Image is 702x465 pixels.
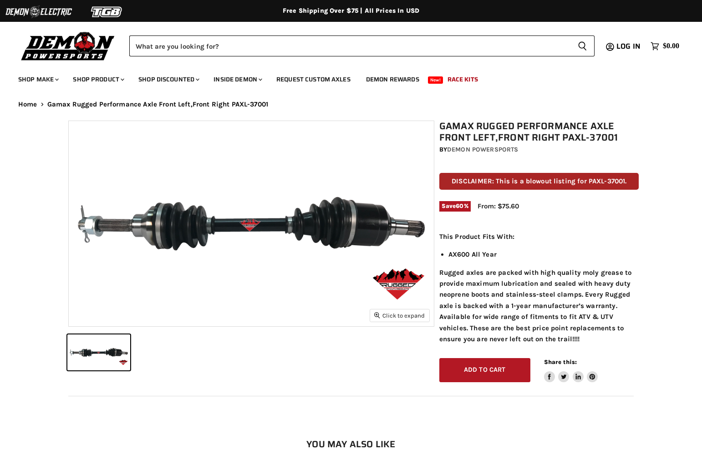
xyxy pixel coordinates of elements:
[441,70,485,89] a: Race Kits
[439,173,639,190] p: DISCLAIMER: This is a blowout listing for PAXL-37001.
[439,201,471,211] span: Save %
[544,358,598,382] aside: Share this:
[616,40,641,52] span: Log in
[69,121,434,326] img: Gamax Rugged Performance Axle Front Left,Front Right PAXL-37001
[439,121,639,143] h1: Gamax Rugged Performance Axle Front Left,Front Right PAXL-37001
[18,439,684,450] h2: You may also like
[207,70,268,89] a: Inside Demon
[612,42,646,51] a: Log in
[570,35,595,56] button: Search
[646,40,684,53] a: $0.00
[359,70,426,89] a: Demon Rewards
[129,35,570,56] input: Search
[5,3,73,20] img: Demon Electric Logo 2
[464,366,506,374] span: Add to cart
[544,359,577,365] span: Share this:
[439,145,639,155] div: by
[11,70,64,89] a: Shop Make
[370,309,429,322] button: Click to expand
[129,35,595,56] form: Product
[73,3,141,20] img: TGB Logo 2
[67,334,130,370] button: Gamax Rugged Performance Axle Front Left,Front Right PAXL-37001 thumbnail
[11,66,677,89] ul: Main menu
[428,76,443,84] span: New!
[448,249,639,260] li: AX600 All Year
[18,30,118,62] img: Demon Powersports
[439,231,639,242] p: This Product Fits With:
[456,202,463,209] span: 60
[478,202,519,210] span: From: $75.60
[47,101,268,108] span: Gamax Rugged Performance Axle Front Left,Front Right PAXL-37001
[270,70,357,89] a: Request Custom Axles
[18,101,37,108] a: Home
[374,312,425,319] span: Click to expand
[66,70,130,89] a: Shop Product
[132,70,205,89] a: Shop Discounted
[439,231,639,344] div: Rugged axles are packed with high quality moly grease to provide maximum lubrication and sealed w...
[439,358,530,382] button: Add to cart
[447,146,518,153] a: Demon Powersports
[663,42,679,51] span: $0.00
